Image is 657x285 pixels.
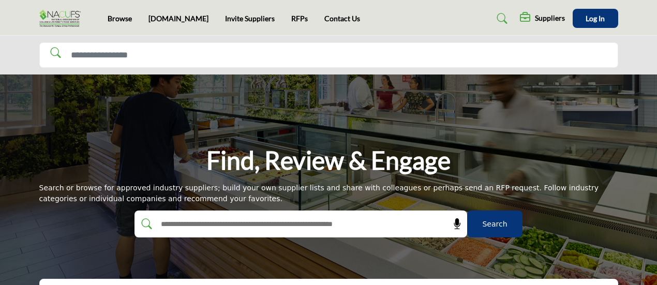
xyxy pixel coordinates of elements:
[148,14,208,23] a: [DOMAIN_NAME]
[586,14,605,23] span: Log In
[225,14,275,23] a: Invite Suppliers
[520,12,565,25] div: Suppliers
[291,14,308,23] a: RFPs
[535,13,565,23] h5: Suppliers
[573,9,618,28] button: Log In
[108,14,132,23] a: Browse
[324,14,360,23] a: Contact Us
[482,219,507,230] span: Search
[467,211,522,237] button: Search
[39,42,618,68] input: Search Solutions
[39,183,618,204] div: Search or browse for approved industry suppliers; build your own supplier lists and share with co...
[39,10,86,27] img: Site Logo
[487,10,514,27] a: Search
[206,144,451,176] h1: Find, Review & Engage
